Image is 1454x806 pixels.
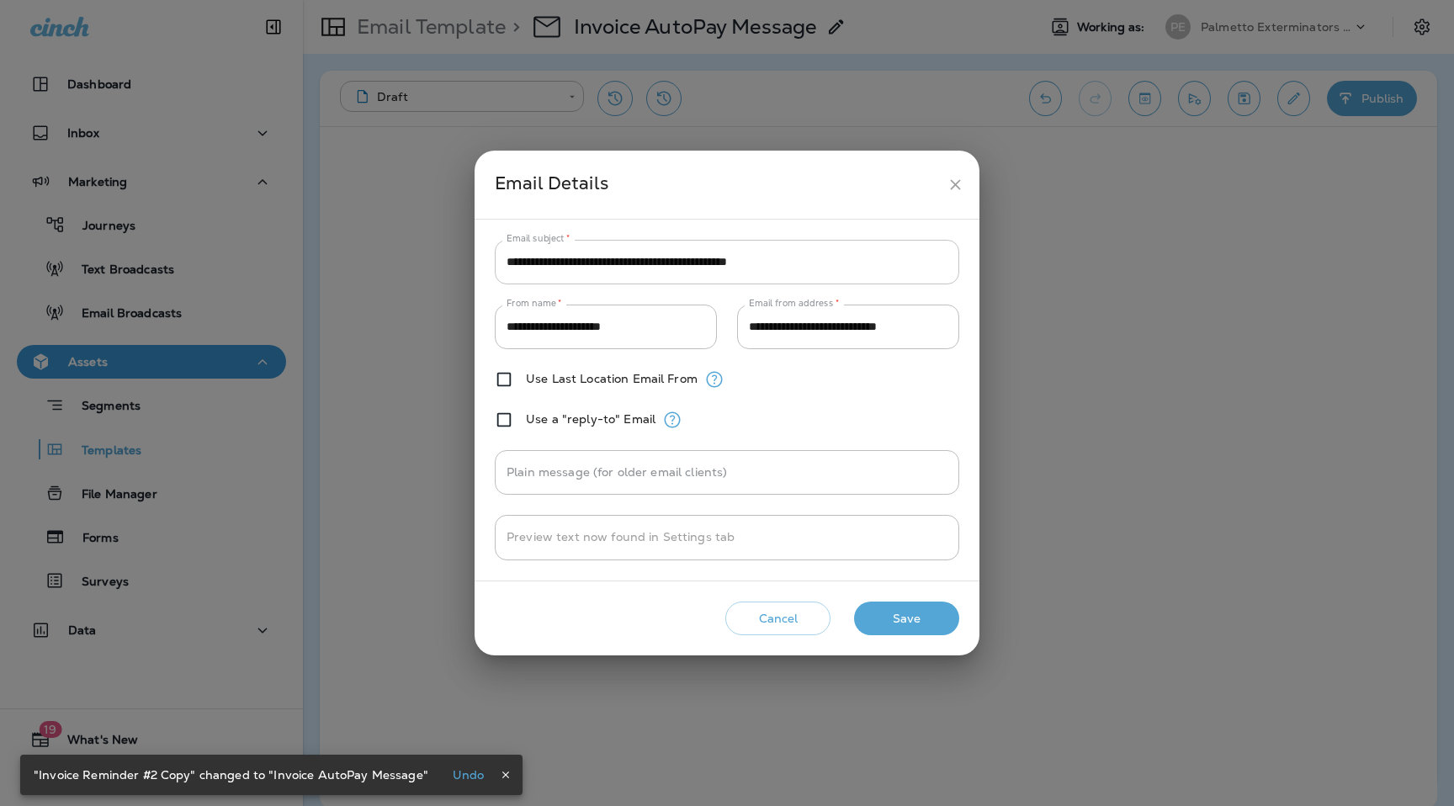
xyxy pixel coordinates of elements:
label: Use Last Location Email From [526,372,698,385]
button: Cancel [725,602,830,636]
label: Email from address [749,297,839,310]
label: Email subject [507,232,570,245]
div: "Invoice Reminder #2 Copy" changed to "Invoice AutoPay Message" [34,760,428,790]
label: Use a "reply-to" Email [526,412,655,426]
button: close [940,169,971,200]
p: Undo [453,768,485,782]
label: From name [507,297,562,310]
button: Save [854,602,959,636]
div: Email Details [495,169,940,200]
